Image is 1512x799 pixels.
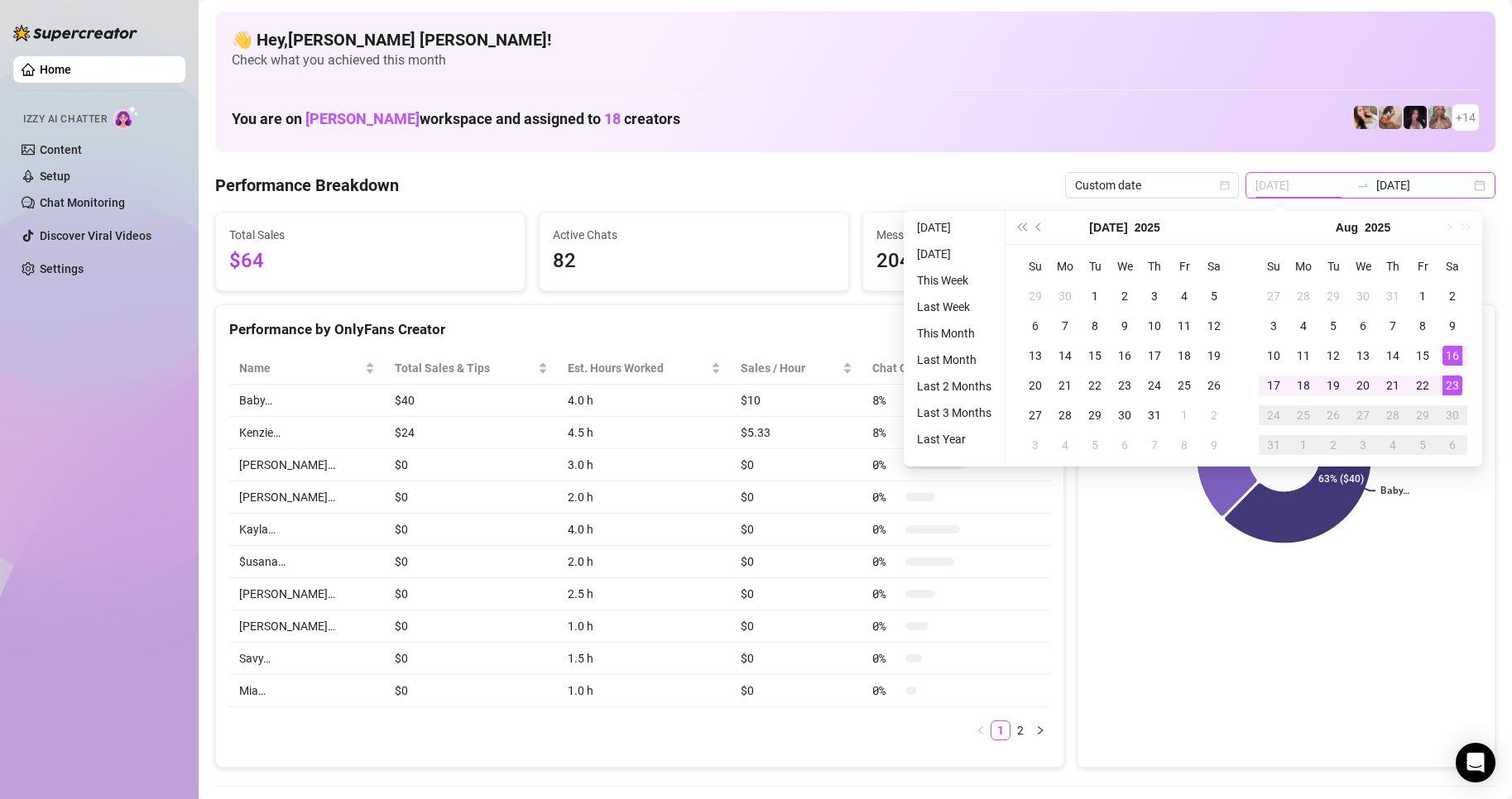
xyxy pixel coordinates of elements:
[1110,251,1140,281] th: We
[1442,316,1462,336] div: 9
[1025,316,1045,336] div: 6
[1145,286,1164,306] div: 3
[910,297,998,317] li: Last Week
[1348,371,1378,400] td: 2025-08-20
[1378,281,1408,311] td: 2025-07-31
[1199,281,1229,311] td: 2025-07-05
[1030,720,1050,740] button: right
[1020,311,1050,341] td: 2025-07-06
[910,429,998,449] li: Last Year
[1085,376,1105,395] div: 22
[1199,400,1229,430] td: 2025-08-02
[1011,721,1030,739] a: 2
[239,359,362,377] span: Name
[385,514,557,546] td: $0
[1442,376,1462,395] div: 23
[731,514,862,546] td: $0
[1413,376,1433,395] div: 22
[1294,435,1313,455] div: 1
[229,643,385,675] td: Savy…
[876,226,1159,244] span: Messages Sent
[1264,376,1284,395] div: 17
[1404,106,1427,129] img: Baby (@babyyyybellaa)
[1323,346,1343,366] div: 12
[1383,435,1403,455] div: 4
[1353,316,1373,336] div: 6
[1408,281,1438,311] td: 2025-08-01
[1354,106,1377,129] img: Avry (@avryjennerfree)
[1075,173,1229,198] span: Custom date
[1264,286,1284,306] div: 27
[1030,211,1049,244] button: Previous month (PageUp)
[1323,435,1343,455] div: 2
[731,675,862,707] td: $0
[1365,211,1390,244] button: Choose a year
[1025,435,1045,455] div: 3
[558,610,732,643] td: 1.0 h
[876,246,1159,277] span: 204
[1199,371,1229,400] td: 2025-07-26
[1380,486,1409,497] text: Baby…
[1413,405,1433,425] div: 29
[1174,435,1194,455] div: 8
[13,25,137,41] img: logo-BBDzfeDw.svg
[1050,311,1080,341] td: 2025-07-07
[1085,346,1105,366] div: 15
[1080,400,1110,430] td: 2025-07-29
[40,63,71,76] a: Home
[1050,430,1080,460] td: 2025-08-04
[910,323,998,343] li: This Month
[1264,346,1284,366] div: 10
[232,110,680,128] h1: You are on workspace and assigned to creators
[1294,316,1313,336] div: 4
[1204,405,1224,425] div: 2
[1050,400,1080,430] td: 2025-07-28
[553,246,835,277] span: 82
[731,610,862,643] td: $0
[731,417,862,449] td: $5.33
[1294,405,1313,425] div: 25
[910,218,998,237] li: [DATE]
[1055,405,1075,425] div: 28
[558,514,732,546] td: 4.0 h
[1408,400,1438,430] td: 2025-08-29
[1259,400,1289,430] td: 2025-08-24
[1376,176,1471,194] input: End date
[731,449,862,481] td: $0
[1030,720,1050,740] li: Next Page
[385,352,557,385] th: Total Sales & Tips
[229,246,511,277] span: $64
[1050,371,1080,400] td: 2025-07-21
[1264,435,1284,455] div: 31
[1169,281,1199,311] td: 2025-07-04
[1289,311,1318,341] td: 2025-08-04
[1169,311,1199,341] td: 2025-07-11
[910,403,998,423] li: Last 3 Months
[385,610,557,643] td: $0
[113,105,139,129] img: AI Chatter
[1323,316,1343,336] div: 5
[1025,376,1045,395] div: 20
[1174,316,1194,336] div: 11
[1353,286,1373,306] div: 30
[1264,405,1284,425] div: 24
[1356,179,1370,192] span: to
[1204,435,1224,455] div: 9
[1259,311,1289,341] td: 2025-08-03
[1378,251,1408,281] th: Th
[385,385,557,417] td: $40
[229,449,385,481] td: [PERSON_NAME]…
[1145,376,1164,395] div: 24
[229,385,385,417] td: Baby…
[1323,286,1343,306] div: 29
[1115,286,1135,306] div: 2
[1318,400,1348,430] td: 2025-08-26
[1259,371,1289,400] td: 2025-08-17
[1379,106,1402,129] img: Kayla (@kaylathaylababy)
[558,546,732,578] td: 2.0 h
[1020,341,1050,371] td: 2025-07-13
[23,112,107,127] span: Izzy AI Chatter
[385,643,557,675] td: $0
[1438,371,1467,400] td: 2025-08-23
[229,610,385,643] td: [PERSON_NAME]…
